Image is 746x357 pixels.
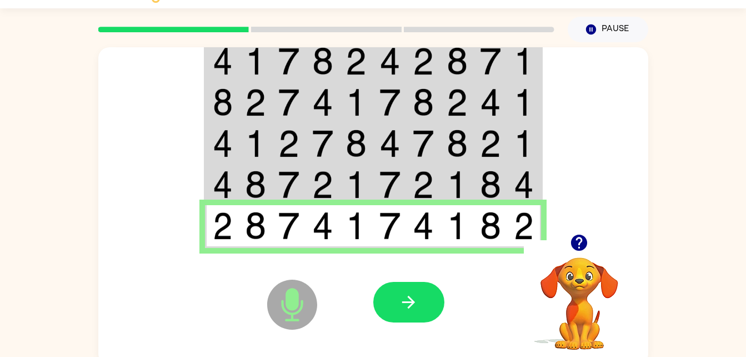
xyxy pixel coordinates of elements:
img: 1 [514,47,534,75]
img: 2 [480,130,501,157]
img: 4 [213,47,233,75]
img: 2 [413,171,434,199]
img: 4 [312,212,333,240]
img: 1 [514,88,534,116]
img: 8 [245,171,266,199]
video: Your browser must support playing .mp4 files to use Literably. Please try using another browser. [524,240,635,351]
img: 4 [312,88,333,116]
img: 2 [312,171,333,199]
img: 8 [413,88,434,116]
img: 8 [447,47,468,75]
img: 4 [213,171,233,199]
img: 7 [379,171,400,199]
img: 8 [480,212,501,240]
img: 7 [379,212,400,240]
img: 7 [480,47,501,75]
img: 2 [514,212,534,240]
img: 7 [413,130,434,157]
img: 1 [447,212,468,240]
img: 4 [413,212,434,240]
img: 4 [379,130,400,157]
img: 7 [278,171,299,199]
img: 8 [245,212,266,240]
img: 7 [278,212,299,240]
img: 4 [379,47,400,75]
img: 8 [447,130,468,157]
img: 2 [278,130,299,157]
img: 2 [447,88,468,116]
img: 8 [213,88,233,116]
img: 7 [278,47,299,75]
img: 8 [312,47,333,75]
img: 1 [245,130,266,157]
img: 2 [413,47,434,75]
img: 1 [245,47,266,75]
img: 2 [346,47,367,75]
img: 1 [514,130,534,157]
img: 4 [213,130,233,157]
img: 1 [346,171,367,199]
img: 7 [312,130,333,157]
img: 8 [480,171,501,199]
img: 4 [480,88,501,116]
img: 8 [346,130,367,157]
img: 7 [379,88,400,116]
img: 7 [278,88,299,116]
img: 1 [346,212,367,240]
img: 1 [346,88,367,116]
img: 2 [213,212,233,240]
img: 4 [514,171,534,199]
button: Pause [568,17,648,42]
img: 2 [245,88,266,116]
img: 1 [447,171,468,199]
